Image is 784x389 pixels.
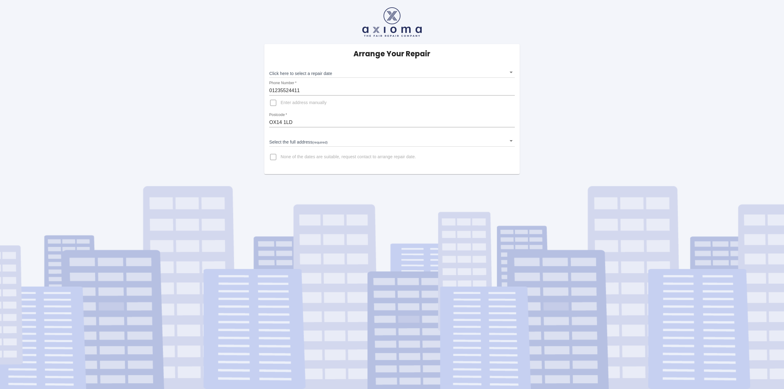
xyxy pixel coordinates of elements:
label: Postcode [269,112,287,118]
img: axioma [362,7,422,37]
h5: Arrange Your Repair [353,49,430,59]
span: Enter address manually [281,100,326,106]
span: None of the dates are suitable, request contact to arrange repair date. [281,154,416,160]
label: Phone Number [269,80,296,86]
